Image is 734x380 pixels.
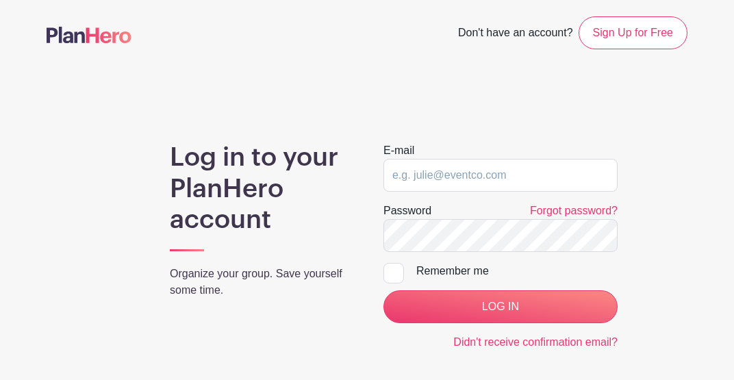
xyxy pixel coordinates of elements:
[453,336,618,348] a: Didn't receive confirmation email?
[383,142,414,159] label: E-mail
[458,19,573,49] span: Don't have an account?
[530,205,618,216] a: Forgot password?
[170,266,351,299] p: Organize your group. Save yourself some time.
[47,27,131,43] img: logo-507f7623f17ff9eddc593b1ce0a138ce2505c220e1c5a4e2b4648c50719b7d32.svg
[383,290,618,323] input: LOG IN
[416,263,618,279] div: Remember me
[579,16,687,49] a: Sign Up for Free
[170,142,351,236] h1: Log in to your PlanHero account
[383,203,431,219] label: Password
[383,159,618,192] input: e.g. julie@eventco.com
